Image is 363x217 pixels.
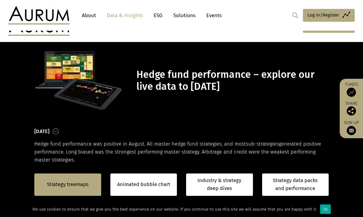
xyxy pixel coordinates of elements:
[136,69,327,93] h1: Hedge fund performance – explore our live data to [DATE]
[203,10,222,21] a: Events
[343,120,360,135] a: Sign up
[347,88,356,97] img: Access Funds
[34,127,50,136] h3: [DATE]
[343,82,360,97] a: Funds
[246,141,279,147] span: sub-strategies
[186,173,253,196] a: Industry & strategy deep dives
[343,101,360,116] div: Share
[303,9,355,22] a: Log in/Register
[347,106,356,116] img: Share this post
[170,10,199,21] a: Solutions
[34,140,329,164] p: Hedge fund performance was positive in August. All master hedge fund strategies, and most generat...
[47,181,89,188] a: Strategy treemaps
[292,12,298,18] img: search.svg
[151,10,166,21] a: ESG
[308,11,339,19] span: Log in/Register
[347,126,356,135] img: Sign up to our newsletter
[104,10,146,21] a: Data & Insights
[262,173,329,196] a: Strategy data packs and performance
[320,204,331,214] div: Ok
[117,181,170,188] a: Animated bubble chart
[8,6,70,25] img: Aurum
[79,10,99,21] a: About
